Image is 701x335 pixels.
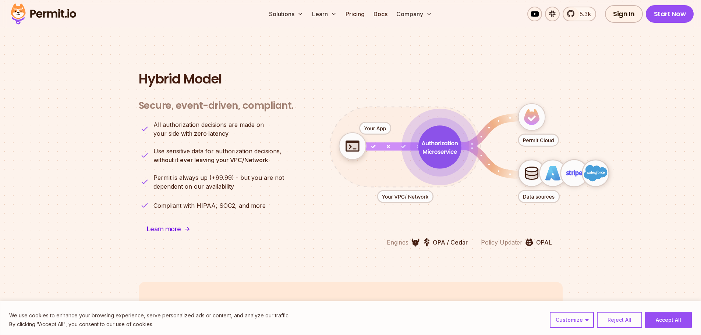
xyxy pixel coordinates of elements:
img: Permit logo [7,1,79,26]
span: Permit is always up (+99.99) - but you are not [153,173,284,182]
a: Start Now [646,5,694,23]
span: Use sensitive data for authorization decisions, [153,147,282,156]
h3: Secure, event-driven, compliant. [139,100,294,112]
button: Reject All [597,312,642,328]
p: your side [153,120,264,138]
div: animation [307,82,632,224]
span: Learn more [147,224,181,234]
h2: fits your architecture? [162,300,263,326]
a: Sign In [605,5,643,23]
button: Accept All [645,312,692,328]
p: We use cookies to enhance your browsing experience, serve personalized ads or content, and analyz... [9,311,290,320]
a: Learn more [139,220,199,238]
p: Compliant with HIPAA, SOC2, and more [153,201,266,210]
a: 5.3k [563,7,596,21]
p: dependent on our availability [153,173,284,191]
p: Engines [387,238,408,247]
button: Solutions [266,7,306,21]
strong: with zero latency [181,130,229,137]
button: Customize [550,312,594,328]
a: Docs [371,7,390,21]
span: 5.3k [575,10,591,18]
button: Learn [309,7,340,21]
a: Pricing [343,7,368,21]
span: All authorization decisions are made on [153,120,264,129]
p: OPA / Cedar [433,238,468,247]
p: OPAL [536,238,552,247]
span: How the Hybrid Model [162,300,263,313]
p: By clicking "Accept All", you consent to our use of cookies. [9,320,290,329]
strong: without it ever leaving your VPC/Network [153,156,268,164]
button: Company [393,7,435,21]
p: Policy Updater [481,238,523,247]
h2: Hybrid Model [139,72,563,86]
